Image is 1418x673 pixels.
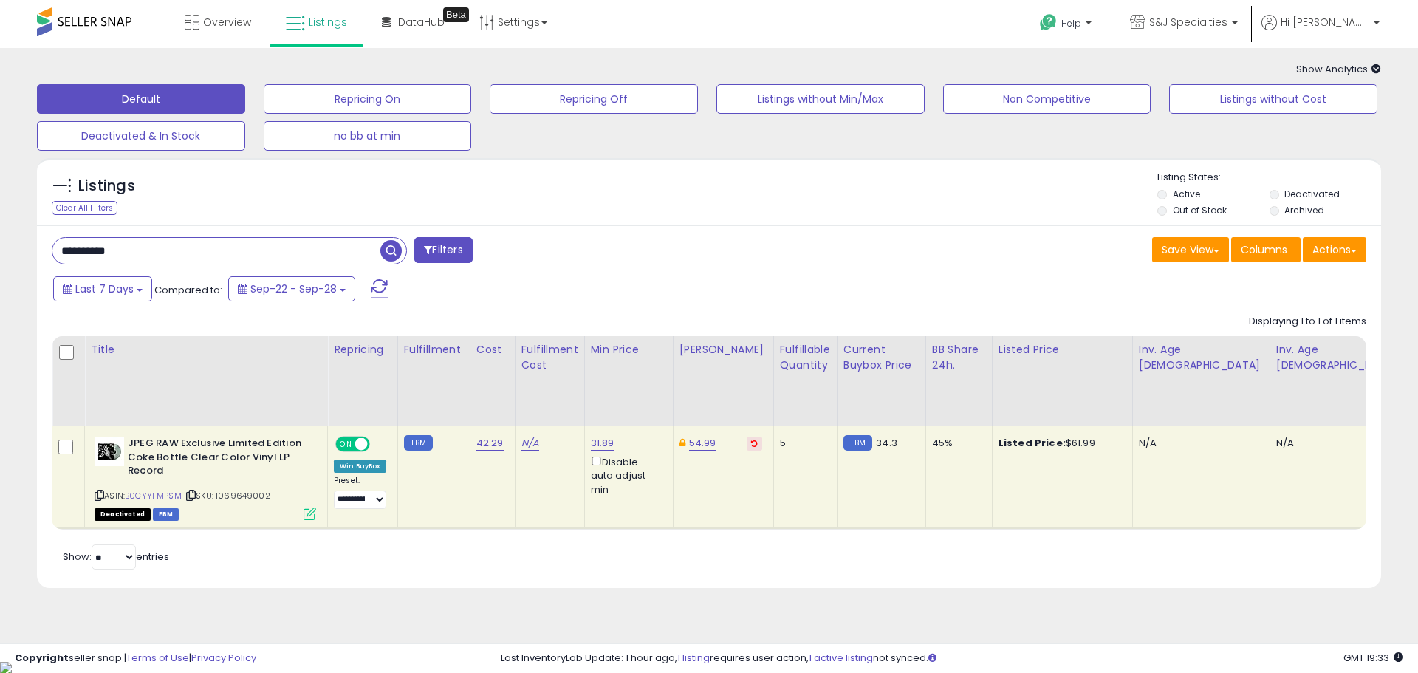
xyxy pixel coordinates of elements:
[490,84,698,114] button: Repricing Off
[1303,237,1366,262] button: Actions
[679,438,685,448] i: This overrides the store level Dynamic Max Price for this listing
[153,508,179,521] span: FBM
[716,84,925,114] button: Listings without Min/Max
[1039,13,1058,32] i: Get Help
[250,281,337,296] span: Sep-22 - Sep-28
[1276,342,1401,373] div: Inv. Age [DEMOGRAPHIC_DATA]
[932,437,981,450] div: 45%
[843,342,919,373] div: Current Buybox Price
[337,438,355,451] span: ON
[404,435,433,451] small: FBM
[37,121,245,151] button: Deactivated & In Stock
[1249,315,1366,329] div: Displaying 1 to 1 of 1 items
[1152,237,1229,262] button: Save View
[943,84,1151,114] button: Non Competitive
[1169,84,1377,114] button: Listings without Cost
[228,276,355,301] button: Sep-22 - Sep-28
[95,508,151,521] span: All listings that are unavailable for purchase on Amazon for any reason other than out-of-stock
[1284,188,1340,200] label: Deactivated
[264,84,472,114] button: Repricing On
[501,652,1403,666] div: Last InventoryLab Update: 1 hour ago, requires user action, not synced.
[91,342,321,358] div: Title
[15,652,256,666] div: seller snap | |
[1231,237,1301,262] button: Columns
[999,436,1066,450] b: Listed Price:
[876,436,897,450] span: 34.3
[78,176,135,197] h5: Listings
[95,437,316,519] div: ASIN:
[1061,17,1081,30] span: Help
[334,476,386,509] div: Preset:
[15,651,69,665] strong: Copyright
[37,84,245,114] button: Default
[476,342,509,358] div: Cost
[591,342,667,358] div: Min Price
[128,437,307,482] b: JPEG RAW Exclusive Limited Edition Coke Bottle Clear Color Vinyl LP Record
[1149,15,1227,30] span: S&J Specialties
[476,436,504,451] a: 42.29
[679,342,767,358] div: [PERSON_NAME]
[334,342,391,358] div: Repricing
[677,651,710,665] a: 1 listing
[334,460,386,473] div: Win BuyBox
[521,342,578,373] div: Fulfillment Cost
[809,651,873,665] a: 1 active listing
[591,436,614,451] a: 31.89
[126,651,189,665] a: Terms of Use
[52,201,117,215] div: Clear All Filters
[591,454,662,496] div: Disable auto adjust min
[999,342,1126,358] div: Listed Price
[780,342,831,373] div: Fulfillable Quantity
[95,437,124,466] img: 313IzVUoPrL._SL40_.jpg
[398,15,445,30] span: DataHub
[264,121,472,151] button: no bb at min
[1139,437,1258,450] div: N/A
[75,281,134,296] span: Last 7 Days
[1173,204,1227,216] label: Out of Stock
[751,440,758,447] i: Revert to store-level Dynamic Max Price
[203,15,251,30] span: Overview
[1284,204,1324,216] label: Archived
[1281,15,1369,30] span: Hi [PERSON_NAME]
[1139,342,1264,373] div: Inv. Age [DEMOGRAPHIC_DATA]
[1028,2,1106,48] a: Help
[125,490,182,502] a: B0CYYFMPSM
[414,237,472,263] button: Filters
[1296,62,1381,76] span: Show Analytics
[521,436,539,451] a: N/A
[1276,437,1396,450] div: N/A
[843,435,872,451] small: FBM
[309,15,347,30] span: Listings
[1173,188,1200,200] label: Active
[689,436,716,451] a: 54.99
[53,276,152,301] button: Last 7 Days
[780,437,826,450] div: 5
[999,437,1121,450] div: $61.99
[191,651,256,665] a: Privacy Policy
[368,438,391,451] span: OFF
[1343,651,1403,665] span: 2025-10-6 19:33 GMT
[443,7,469,22] div: Tooltip anchor
[1241,242,1287,257] span: Columns
[184,490,270,502] span: | SKU: 1069649002
[1261,15,1380,48] a: Hi [PERSON_NAME]
[932,342,986,373] div: BB Share 24h.
[154,283,222,297] span: Compared to:
[63,550,169,564] span: Show: entries
[404,342,464,358] div: Fulfillment
[1157,171,1380,185] p: Listing States:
